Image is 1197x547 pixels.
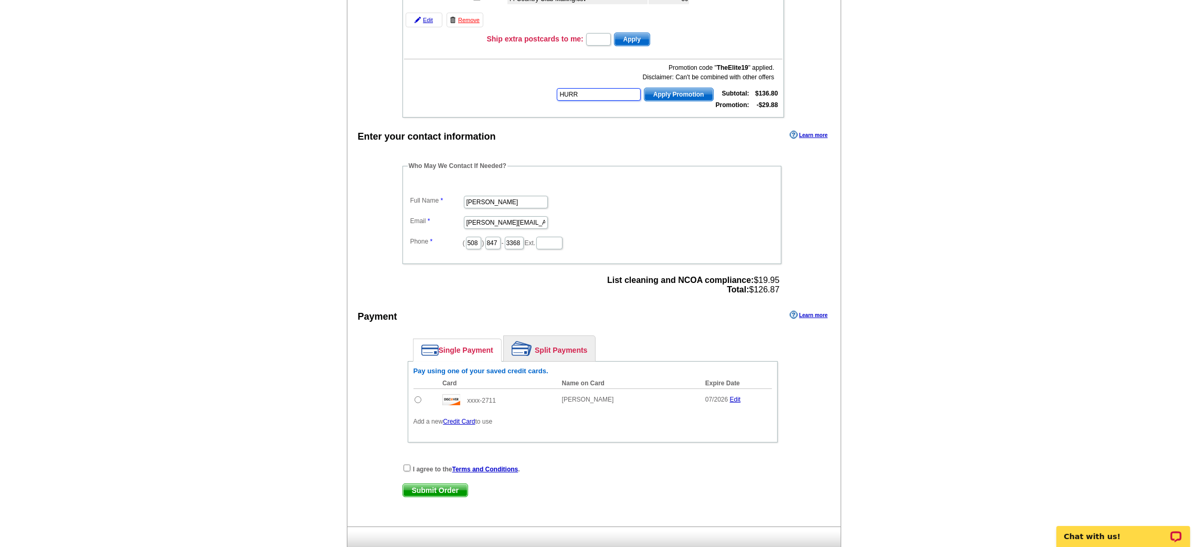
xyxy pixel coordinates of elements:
[727,285,749,294] strong: Total:
[421,344,439,356] img: single-payment.png
[512,341,532,356] img: split-payment.png
[414,417,772,426] p: Add a new to use
[790,311,828,319] a: Learn more
[730,396,741,403] a: Edit
[556,63,774,82] div: Promotion code " " applied. Disclaimer: Can't be combined with other offers
[452,466,518,473] a: Terms and Conditions
[358,310,397,324] div: Payment
[607,276,779,294] span: $19.95 $126.87
[443,418,475,425] a: Credit Card
[716,101,749,109] strong: Promotion:
[644,88,714,101] button: Apply Promotion
[437,378,557,389] th: Card
[614,33,650,46] button: Apply
[615,33,650,46] span: Apply
[414,367,772,375] h6: Pay using one of your saved credit cards.
[414,339,501,361] a: Single Payment
[757,101,778,109] strong: -$29.88
[442,394,460,405] img: disc.gif
[447,13,483,27] a: Remove
[410,196,463,205] label: Full Name
[410,216,463,226] label: Email
[415,17,421,23] img: pencil-icon.gif
[705,396,728,403] span: 07/2026
[408,161,507,171] legend: Who May We Contact If Needed?
[408,234,776,250] dd: ( ) - Ext.
[358,130,496,144] div: Enter your contact information
[467,397,496,404] span: xxxx-2711
[1050,514,1197,547] iframe: LiveChat chat widget
[504,336,595,361] a: Split Payments
[755,90,778,97] strong: $136.80
[722,90,749,97] strong: Subtotal:
[557,378,700,389] th: Name on Card
[717,64,748,71] b: TheElite19
[403,484,468,497] span: Submit Order
[487,34,584,44] h3: Ship extra postcards to me:
[450,17,456,23] img: trashcan-icon.gif
[413,466,520,473] strong: I agree to the .
[410,237,463,246] label: Phone
[607,276,754,285] strong: List cleaning and NCOA compliance:
[700,378,772,389] th: Expire Date
[790,131,828,139] a: Learn more
[406,13,442,27] a: Edit
[562,396,614,403] span: [PERSON_NAME]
